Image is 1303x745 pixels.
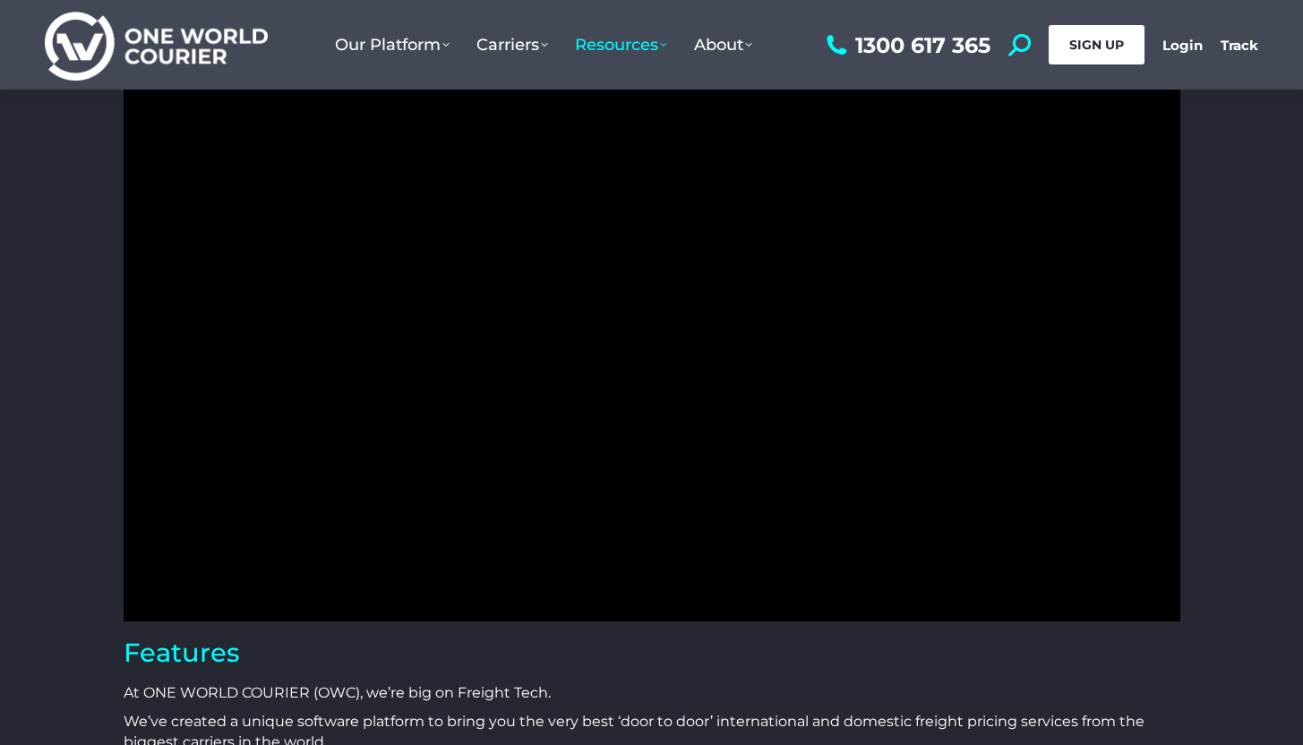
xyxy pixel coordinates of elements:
[822,34,990,56] a: 1300 617 365
[561,17,681,73] a: Resources
[694,35,752,55] span: About
[45,9,268,81] img: One World Courier
[321,17,463,73] a: Our Platform
[575,35,667,55] span: Resources
[124,639,1180,665] h2: Features
[124,683,1180,703] p: At ONE WORLD COURIER (OWC), we’re big on Freight Tech.
[335,35,450,55] span: Our Platform
[1162,37,1203,54] a: Login
[463,17,561,73] a: Carriers
[124,27,1180,621] iframe: Welcome to One World Courier: Freight Quote Software Developers.
[1221,37,1258,54] a: Track
[681,17,766,73] a: About
[1049,25,1144,64] a: SIGN UP
[1069,37,1124,53] span: SIGN UP
[476,35,548,55] span: Carriers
